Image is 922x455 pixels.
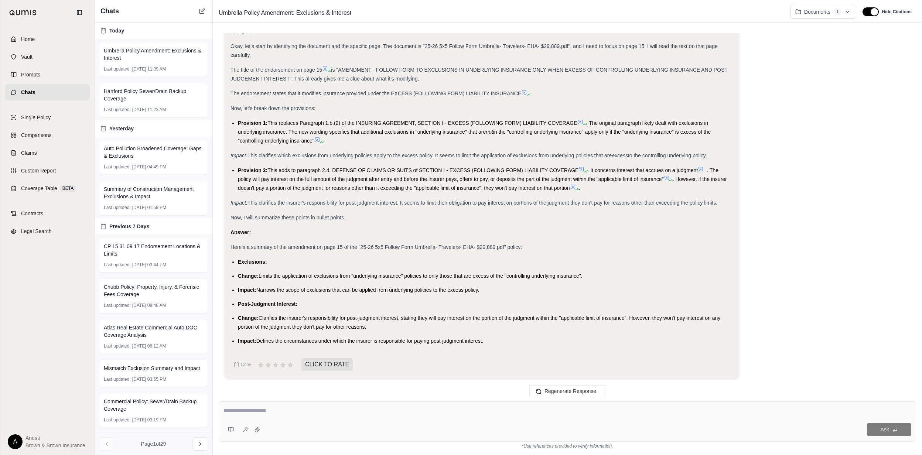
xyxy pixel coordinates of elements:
span: Chats [100,6,119,16]
span: . [579,185,580,191]
span: Contracts [21,210,43,217]
a: Comparisons [5,127,90,143]
span: Last updated: [104,343,131,349]
span: Today [109,27,124,34]
span: This replaces Paragraph 1.b.(2) of the INSURING AGREEMENT, SECTION I - EXCESS (FOLLOWING FORM) LI... [267,120,577,126]
span: Page 1 of 29 [141,440,166,448]
span: [DATE] 03:19 PM [132,417,166,423]
span: Exclusions: [238,259,267,265]
span: Chubb Policy: Property, Injury, & Forensic Fees Coverage [104,283,203,298]
span: Copy [241,362,251,367]
button: Regenerate Response [529,385,605,397]
span: Last updated: [104,302,131,308]
span: Last updated: [104,376,131,382]
a: Prompts [5,66,90,83]
span: [DATE] 03:44 PM [132,262,166,268]
button: Copy [230,357,254,372]
span: Post-Judgment Interest: [238,301,297,307]
span: Single Policy [21,114,51,121]
span: This adds to paragraph 2.d. DEFENSE OF CLAIMS OR SUITS of SECTION I - EXCESS (FOLLOWING FORM) LIA... [267,167,578,173]
span: Brown & Brown Insurance [25,442,85,449]
strong: Answer: [230,229,251,235]
span: Vault [21,53,33,61]
button: Ask [867,423,911,436]
span: Summary of Construction Management Exclusions & Impact [104,185,203,200]
span: Mismatch Exclusion Summary and Impact [104,365,200,372]
span: This clarifies the insurer's responsibility for post-judgment interest. It seems to limit their o... [247,200,717,206]
span: Provision 1: [238,120,267,126]
span: This clarifies which exclusions from underlying policies apply to the excess policy. It seems to ... [247,153,612,158]
span: Yesterday [109,125,134,132]
span: . The policy will pay interest on the full amount of the judgment after entry and before the insu... [238,167,718,182]
span: Comparisons [21,131,51,139]
span: Change: [238,273,259,279]
span: . It concerns interest that accrues on a judgment [587,167,698,173]
span: Impact: [238,338,256,344]
span: [DATE] 08:12 AM [132,343,166,349]
em: Impact: [230,200,247,206]
a: Vault [5,49,90,65]
div: Edit Title [216,7,785,19]
span: Coverage Table [21,185,57,192]
span: Clarifies the insurer's responsibility for post-judgment interest, stating they will pay interest... [238,315,720,330]
span: Auto Pollution Broadened Coverage: Gaps & Exclusions [104,145,203,160]
span: [DATE] 04:49 PM [132,164,166,170]
span: Umbrella Policy Amendment: Exclusions & Interest [216,7,354,19]
span: Commercial Policy: Sewer/Drain Backup Coverage [104,398,203,413]
span: to the controlling underlying policy. [628,153,707,158]
span: Last updated: [104,205,131,211]
button: New Chat [198,7,206,16]
span: Now, I will summarize these points in bullet points. [230,215,345,220]
span: Documents [804,8,830,16]
span: Here's a summary of the amendment on page 15 of the "25-26 5x5 Follow Form Umbrella- Travelers- E... [230,244,522,250]
span: Ask [880,427,889,432]
button: Collapse sidebar [74,7,85,18]
span: Impact: [238,287,256,293]
span: Narrows the scope of exclusions that can be applied from underlying policies to the excess policy. [256,287,479,293]
span: Change: [238,315,259,321]
span: Hide Citations [882,9,912,15]
a: Home [5,31,90,47]
a: Custom Report [5,162,90,179]
span: The endorsement states that it modifies insurance provided under the EXCESS (FOLLOWING FORM) LIAB... [230,90,521,96]
span: Last updated: [104,262,131,268]
span: [DATE] 08:48 AM [132,302,166,308]
span: Umbrella Policy Amendment: Exclusions & Interest [104,47,203,62]
span: Defines the circumstances under which the insurer is responsible for paying post-judgment interest. [256,338,484,344]
span: Okay, let's start by identifying the document and the specific page. The document is "25-26 5x5 F... [230,43,718,58]
span: Regenerate Response [544,388,596,394]
img: Qumis Logo [9,10,37,16]
span: Home [21,35,35,43]
span: [DATE] 11:39 AM [132,66,166,72]
span: Claims [21,149,37,157]
span: Limits the application of exclusions from "underlying insurance" policies to only those that are ... [259,273,583,279]
div: *Use references provided to verify information. [219,442,916,449]
span: Atlas Real Estate Commercial Auto DOC Coverage Analysis [104,324,203,339]
span: BETA [60,185,76,192]
span: [DATE] 11:22 AM [132,107,166,113]
span: Now, let's break down the provisions: [230,105,315,111]
span: [DATE] 03:55 PM [132,376,166,382]
span: Last updated: [104,107,131,113]
span: Prompts [21,71,40,78]
a: Chats [5,84,90,100]
span: Previous 7 Days [109,223,149,230]
span: Last updated: [104,66,131,72]
span: Chats [21,89,35,96]
span: Provision 2: [238,167,267,173]
div: A [8,434,23,449]
span: [DATE] 01:59 PM [132,205,166,211]
span: Hartford Policy Sewer/Drain Backup Coverage [104,88,203,102]
a: Coverage TableBETA [5,180,90,196]
em: excess [612,153,628,158]
span: . However, if the insurer doesn't pay a portion of the judgment for reasons other than it exceedi... [238,176,727,191]
span: Anesti [25,434,85,442]
span: Last updated: [104,417,131,423]
span: 1 [833,8,842,16]
span: . [323,138,325,144]
span: Custom Report [21,167,56,174]
span: The title of the endorsement on page 15 [230,67,322,73]
a: Claims [5,145,90,161]
em: Impact: [230,153,247,158]
span: Legal Search [21,227,52,235]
